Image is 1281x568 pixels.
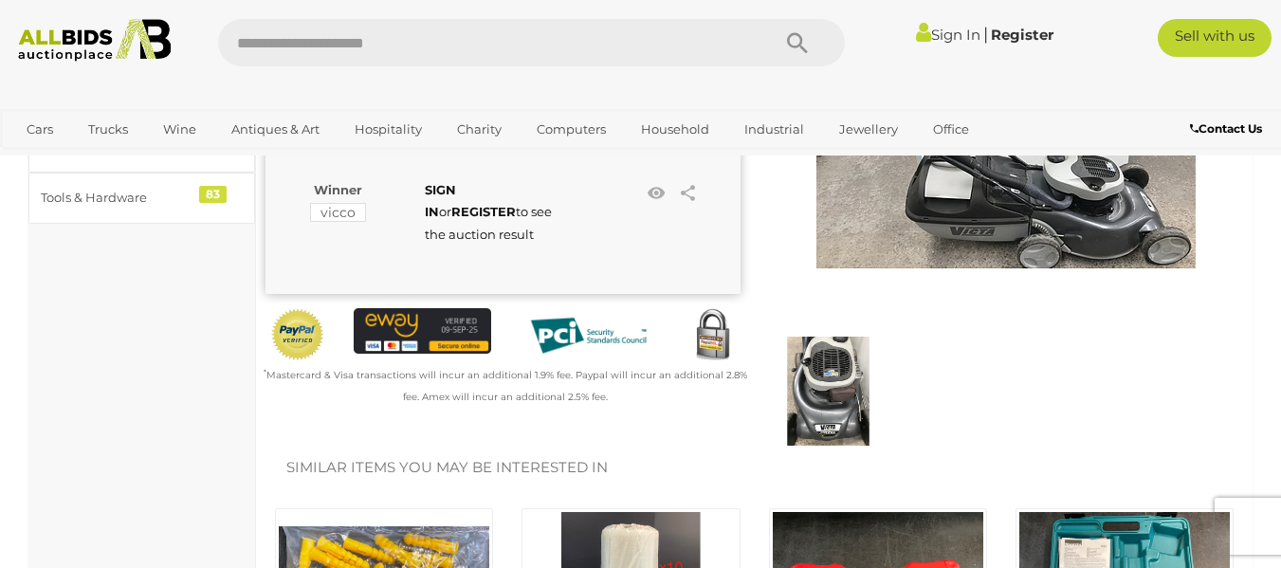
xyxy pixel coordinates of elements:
a: [GEOGRAPHIC_DATA] [88,145,247,176]
span: or to see the auction result [425,182,552,242]
a: Charity [445,114,514,145]
a: Antiques & Art [219,114,332,145]
a: Computers [524,114,618,145]
img: PCI DSS compliant [520,308,657,363]
h2: Similar items you may be interested in [286,460,1222,476]
a: Sell with us [1158,19,1272,57]
a: Wine [151,114,209,145]
a: Contact Us [1190,119,1267,139]
img: Victa Tornado 2 Stroke Lawn Mower [774,337,883,446]
div: 83 [199,186,227,203]
a: Hospitality [342,114,434,145]
a: Industrial [732,114,816,145]
a: Household [629,114,722,145]
a: SIGN IN [425,182,456,219]
span: | [983,24,988,45]
b: Winner [314,182,362,197]
a: Trucks [76,114,140,145]
a: Sign In [916,26,980,44]
li: Watch this item [642,179,670,208]
img: Official PayPal Seal [270,308,325,361]
a: Jewellery [827,114,910,145]
a: Register [991,26,1053,44]
a: Sports [14,145,78,176]
b: Contact Us [1190,121,1262,136]
img: Secured by Rapid SSL [686,308,741,363]
a: Office [921,114,981,145]
img: Allbids.com.au [9,19,180,62]
mark: vicco [310,203,366,222]
div: Tools & Hardware [41,187,197,209]
a: Tools & Hardware 83 [28,173,255,223]
img: eWAY Payment Gateway [354,308,491,354]
button: Search [750,19,845,66]
small: Mastercard & Visa transactions will incur an additional 1.9% fee. Paypal will incur an additional... [264,369,747,403]
a: Cars [14,114,65,145]
a: REGISTER [451,204,516,219]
